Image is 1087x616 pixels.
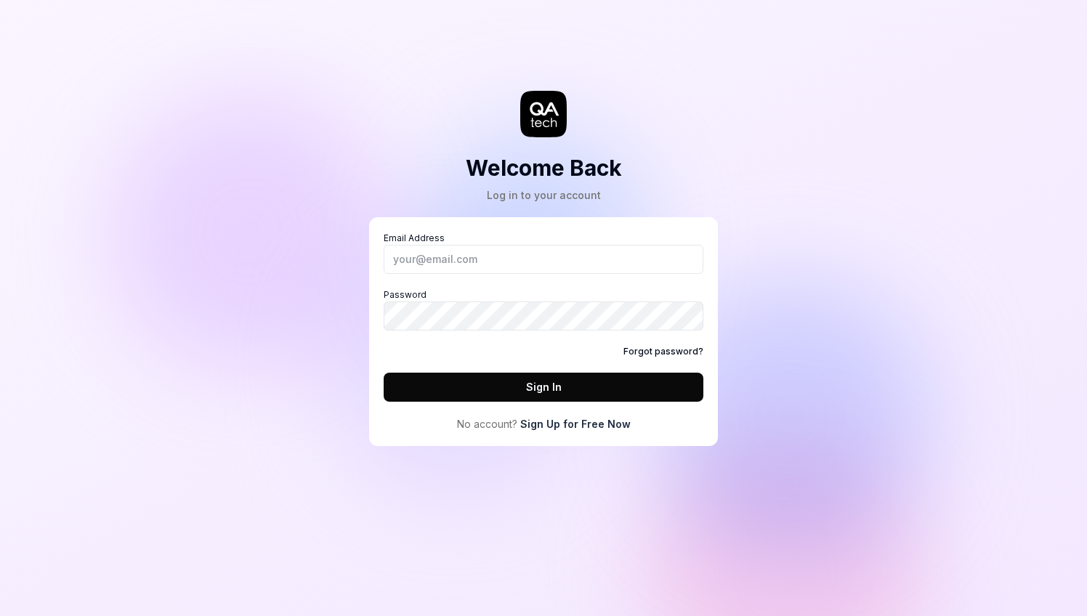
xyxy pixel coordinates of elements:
label: Password [384,288,703,331]
label: Email Address [384,232,703,274]
button: Sign In [384,373,703,402]
a: Sign Up for Free Now [520,416,631,431]
span: No account? [457,416,517,431]
a: Forgot password? [623,345,703,358]
h2: Welcome Back [466,152,622,185]
input: Password [384,301,703,331]
div: Log in to your account [466,187,622,203]
input: Email Address [384,245,703,274]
